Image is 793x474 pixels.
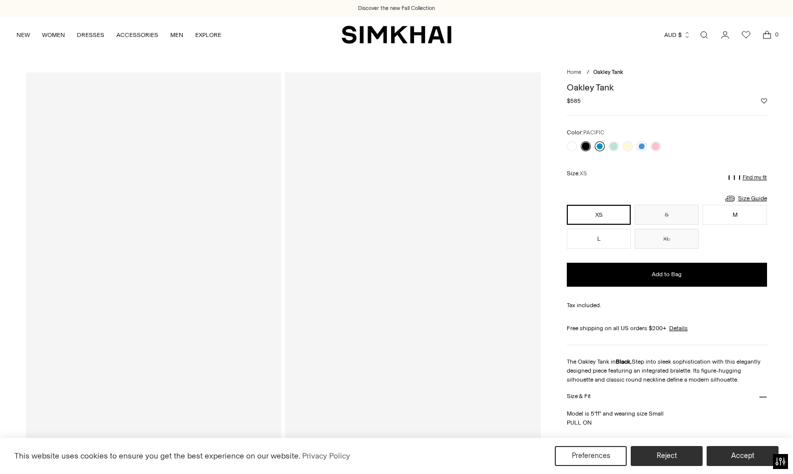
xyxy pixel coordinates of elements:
label: Color: [567,128,604,137]
button: Accept [707,446,779,466]
a: NEW [16,24,30,46]
p: Model is 5'11" and wearing size Small PULL ON [567,409,767,427]
span: XS [580,170,587,177]
button: M [703,205,767,225]
button: AUD $ [664,24,691,46]
h1: Oakley Tank [567,83,767,92]
button: S [635,205,699,225]
a: Oakley Tank [285,72,540,456]
button: L [567,229,631,249]
a: Wishlist [736,25,756,45]
button: Size & Fit [567,384,767,410]
a: Open cart modal [757,25,777,45]
strong: Black. [616,358,632,365]
a: DRESSES [77,24,104,46]
a: Discover the new Fall Collection [358,4,435,12]
a: Privacy Policy (opens in a new tab) [301,449,352,464]
button: XL [635,229,699,249]
a: Details [669,324,688,333]
label: Size: [567,169,587,178]
button: Add to Wishlist [761,98,767,104]
a: WOMEN [42,24,65,46]
span: This website uses cookies to ensure you get the best experience on our website. [14,451,301,461]
p: The Oakley Tank in Step into sleek sophistication with this elegantly designed piece featuring an... [567,357,767,384]
nav: breadcrumbs [567,68,767,77]
button: Preferences [555,446,627,466]
a: Go to the account page [715,25,735,45]
span: PACIFIC [583,129,604,136]
span: $585 [567,96,581,105]
a: EXPLORE [195,24,221,46]
a: MEN [170,24,183,46]
button: Reject [631,446,703,466]
h3: Size & Fit [567,393,591,400]
a: Home [567,69,581,75]
button: Add to Bag [567,263,767,287]
a: Size Guide [724,192,767,205]
span: Add to Bag [652,270,682,279]
span: Oakley Tank [593,69,623,75]
a: SIMKHAI [342,25,451,44]
div: Tax included. [567,301,767,310]
div: / [587,68,589,77]
a: Oakley Tank [26,72,281,456]
span: 0 [772,30,781,39]
button: XS [567,205,631,225]
div: Free shipping on all US orders $200+ [567,324,767,333]
a: Open search modal [694,25,714,45]
a: ACCESSORIES [116,24,158,46]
